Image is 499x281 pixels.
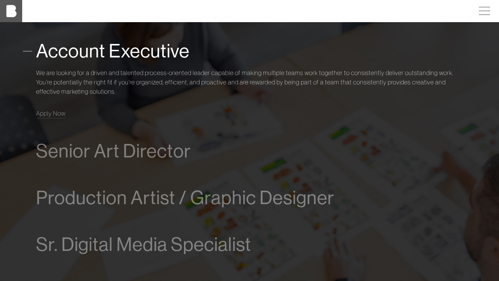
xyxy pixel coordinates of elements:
p: We are looking for a driven and talented process-oriented leader capable of making multiple teams... [36,68,463,96]
span: Apply Now [36,109,65,117]
span: Account Executive [36,40,190,62]
span: Senior Art Director [36,140,191,162]
span: Production Artist / Graphic Designer [36,187,334,208]
a: Apply Now [36,109,65,118]
span: Sr. Digital Media Specialist [36,234,251,255]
